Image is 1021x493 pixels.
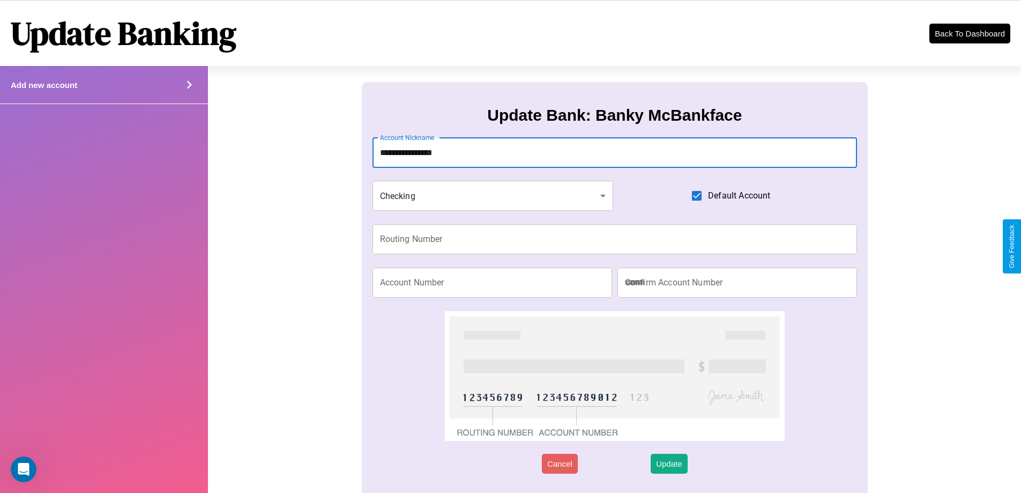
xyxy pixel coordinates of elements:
button: Update [651,454,687,474]
button: Cancel [542,454,578,474]
iframe: Intercom live chat [11,457,36,482]
div: Checking [372,181,614,211]
label: Account Nickname [380,133,435,142]
div: Give Feedback [1008,225,1016,268]
button: Back To Dashboard [929,24,1010,43]
h1: Update Banking [11,11,236,55]
span: Default Account [708,189,770,202]
h3: Update Bank: Banky McBankface [487,106,742,124]
img: check [445,311,784,441]
h4: Add new account [11,80,77,90]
